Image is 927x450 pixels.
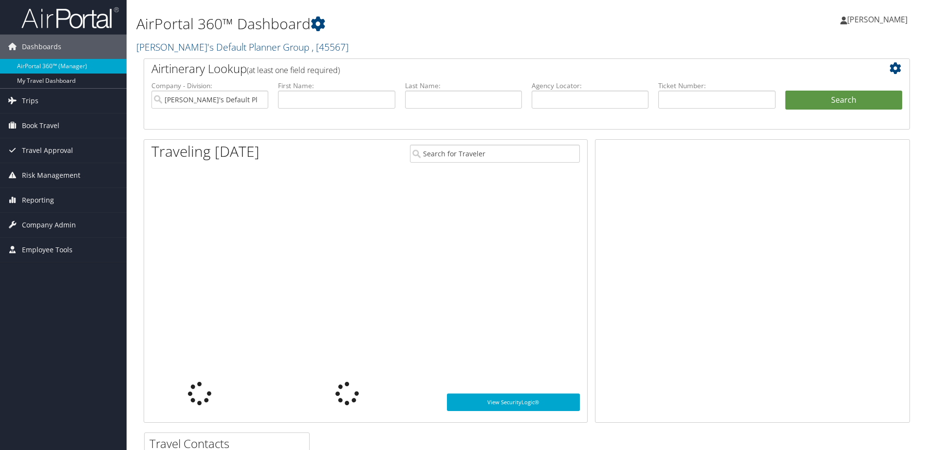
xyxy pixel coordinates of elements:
label: Agency Locator: [532,81,649,91]
span: Book Travel [22,113,59,138]
label: Last Name: [405,81,522,91]
label: First Name: [278,81,395,91]
button: Search [785,91,902,110]
span: , [ 45567 ] [312,40,349,54]
span: Risk Management [22,163,80,187]
a: View SecurityLogic® [447,394,580,411]
span: [PERSON_NAME] [847,14,908,25]
span: Reporting [22,188,54,212]
h1: Traveling [DATE] [151,141,260,162]
span: (at least one field required) [247,65,340,75]
span: Trips [22,89,38,113]
a: [PERSON_NAME]'s Default Planner Group [136,40,349,54]
h2: Airtinerary Lookup [151,60,838,77]
img: airportal-logo.png [21,6,119,29]
span: Dashboards [22,35,61,59]
h1: AirPortal 360™ Dashboard [136,14,657,34]
label: Ticket Number: [658,81,775,91]
span: Employee Tools [22,238,73,262]
span: Company Admin [22,213,76,237]
a: [PERSON_NAME] [840,5,917,34]
label: Company - Division: [151,81,268,91]
input: Search for Traveler [410,145,580,163]
span: Travel Approval [22,138,73,163]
